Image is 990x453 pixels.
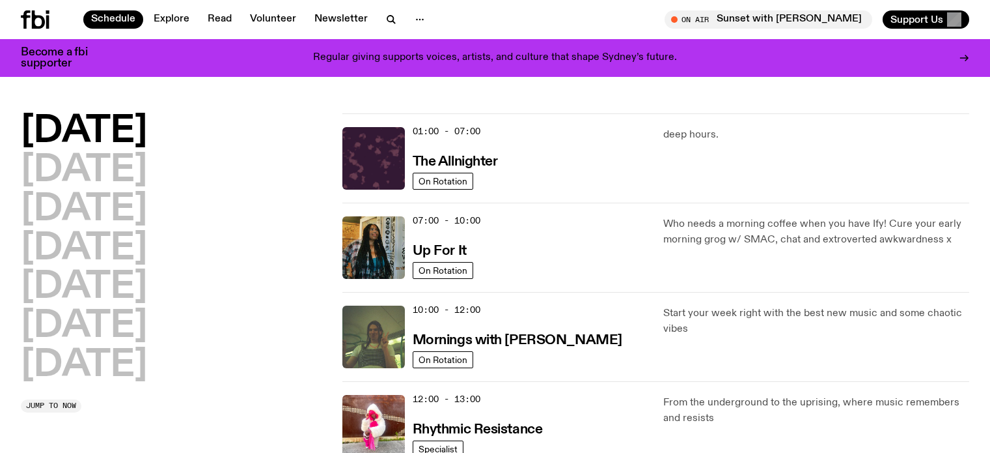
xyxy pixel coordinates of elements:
span: Support Us [890,14,943,25]
a: Explore [146,10,197,29]
h3: Become a fbi supporter [21,47,104,69]
button: [DATE] [21,347,147,384]
a: Schedule [83,10,143,29]
button: Support Us [883,10,969,29]
span: 01:00 - 07:00 [413,125,480,138]
button: [DATE] [21,192,147,228]
h3: Mornings with [PERSON_NAME] [413,334,622,347]
button: [DATE] [21,269,147,306]
a: On Rotation [413,262,473,279]
h3: The Allnighter [413,155,498,169]
a: Volunteer [242,10,304,29]
a: Up For It [413,242,467,258]
span: 12:00 - 13:00 [413,393,480,405]
img: Ify - a Brown Skin girl with black braided twists, looking up to the side with her tongue stickin... [342,216,405,279]
p: deep hours. [663,127,969,143]
span: 10:00 - 12:00 [413,304,480,316]
span: Jump to now [26,402,76,409]
h3: Up For It [413,244,467,258]
button: Jump to now [21,400,81,413]
h3: Rhythmic Resistance [413,423,543,437]
button: [DATE] [21,308,147,345]
button: [DATE] [21,231,147,267]
span: On Rotation [419,265,467,275]
p: Start your week right with the best new music and some chaotic vibes [663,306,969,337]
span: On Rotation [419,176,467,186]
p: Regular giving supports voices, artists, and culture that shape Sydney’s future. [313,52,677,64]
button: [DATE] [21,153,147,189]
span: 07:00 - 10:00 [413,214,480,227]
a: Newsletter [307,10,376,29]
a: Rhythmic Resistance [413,420,543,437]
span: On Rotation [419,355,467,364]
img: Jim Kretschmer in a really cute outfit with cute braids, standing on a train holding up a peace s... [342,306,405,368]
p: From the underground to the uprising, where music remembers and resists [663,395,969,426]
a: Read [200,10,240,29]
a: On Rotation [413,173,473,190]
a: The Allnighter [413,153,498,169]
button: [DATE] [21,113,147,150]
a: On Rotation [413,351,473,368]
button: On AirSunset with [PERSON_NAME] [665,10,872,29]
a: Mornings with [PERSON_NAME] [413,331,622,347]
p: Who needs a morning coffee when you have Ify! Cure your early morning grog w/ SMAC, chat and extr... [663,216,969,248]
